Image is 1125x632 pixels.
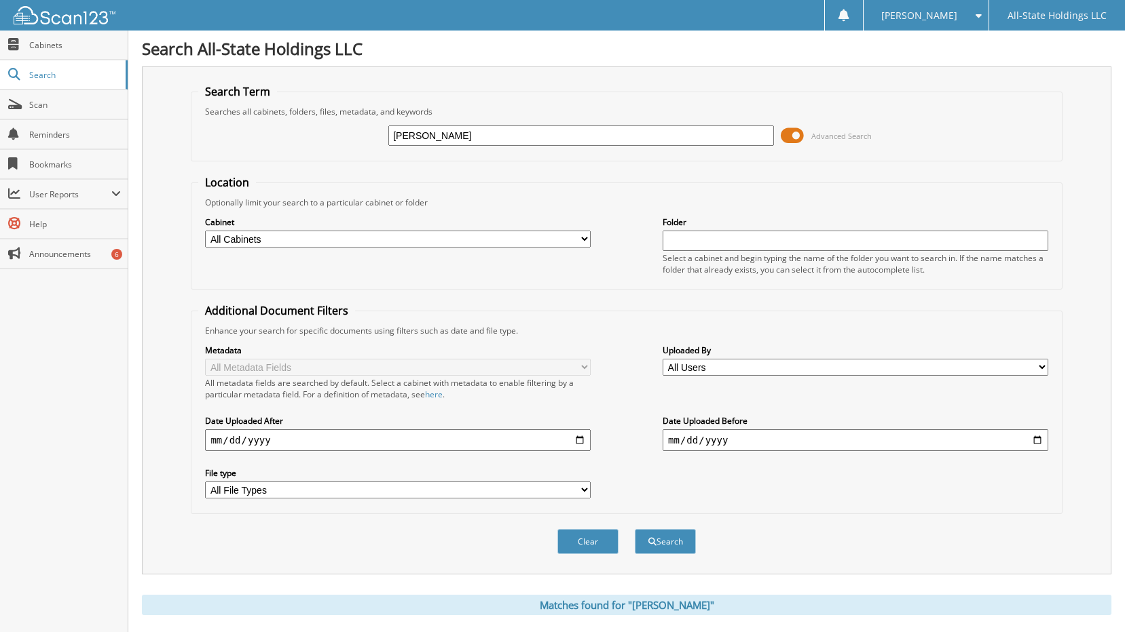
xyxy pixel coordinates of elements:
[29,159,121,170] span: Bookmarks
[111,249,122,260] div: 6
[14,6,115,24] img: scan123-logo-white.svg
[1008,12,1107,20] span: All-State Holdings LLC
[663,252,1048,275] div: Select a cabinet and begin typing the name of the folder you want to search in. If the name match...
[29,189,111,200] span: User Reports
[205,216,591,228] label: Cabinet
[881,12,957,20] span: [PERSON_NAME]
[29,129,121,140] span: Reminders
[198,325,1054,336] div: Enhance your search for specific documents using filters such as date and file type.
[425,389,443,400] a: here
[205,415,591,427] label: Date Uploaded After
[663,415,1048,427] label: Date Uploaded Before
[811,131,872,141] span: Advanced Search
[142,37,1111,60] h1: Search All-State Holdings LLC
[205,429,591,451] input: start
[205,467,591,479] label: File type
[142,595,1111,615] div: Matches found for "[PERSON_NAME]"
[29,39,121,51] span: Cabinets
[663,429,1048,451] input: end
[29,99,121,111] span: Scan
[198,175,256,190] legend: Location
[557,529,619,554] button: Clear
[205,344,591,356] label: Metadata
[205,377,591,400] div: All metadata fields are searched by default. Select a cabinet with metadata to enable filtering b...
[198,106,1054,117] div: Searches all cabinets, folders, files, metadata, and keywords
[29,248,121,260] span: Announcements
[198,303,355,318] legend: Additional Document Filters
[663,216,1048,228] label: Folder
[29,218,121,230] span: Help
[29,69,119,81] span: Search
[663,344,1048,356] label: Uploaded By
[198,84,277,99] legend: Search Term
[635,529,696,554] button: Search
[198,197,1054,208] div: Optionally limit your search to a particular cabinet or folder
